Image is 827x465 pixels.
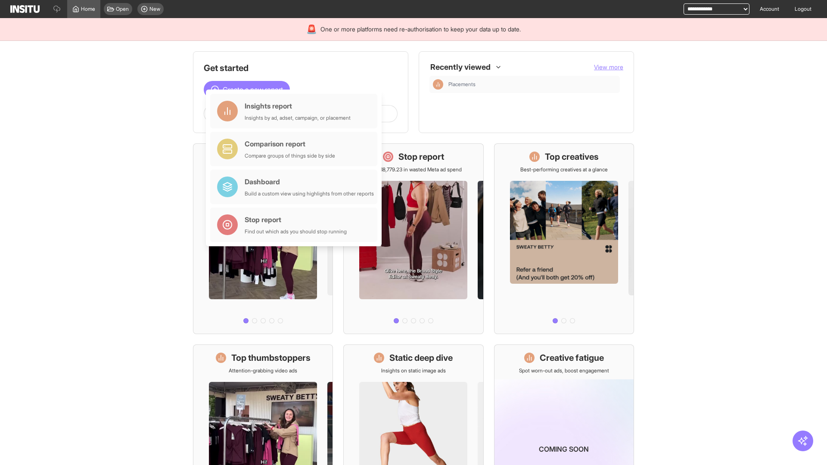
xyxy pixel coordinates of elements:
[398,151,444,163] h1: Stop report
[365,166,462,173] p: Save £18,779.23 in wasted Meta ad spend
[245,101,351,111] div: Insights report
[594,63,623,71] button: View more
[223,84,283,95] span: Create a new report
[81,6,95,12] span: Home
[245,115,351,121] div: Insights by ad, adset, campaign, or placement
[520,166,608,173] p: Best-performing creatives at a glance
[381,367,446,374] p: Insights on static image ads
[320,25,521,34] span: One or more platforms need re-authorisation to keep your data up to date.
[494,143,634,334] a: Top creativesBest-performing creatives at a glance
[306,23,317,35] div: 🚨
[245,214,347,225] div: Stop report
[116,6,129,12] span: Open
[433,79,443,90] div: Insights
[545,151,599,163] h1: Top creatives
[245,190,374,197] div: Build a custom view using highlights from other reports
[389,352,453,364] h1: Static deep dive
[245,177,374,187] div: Dashboard
[149,6,160,12] span: New
[448,81,616,88] span: Placements
[204,81,290,98] button: Create a new report
[245,228,347,235] div: Find out which ads you should stop running
[343,143,483,334] a: Stop reportSave £18,779.23 in wasted Meta ad spend
[231,352,311,364] h1: Top thumbstoppers
[245,139,335,149] div: Comparison report
[10,5,40,13] img: Logo
[448,81,476,88] span: Placements
[204,62,398,74] h1: Get started
[229,367,297,374] p: Attention-grabbing video ads
[245,152,335,159] div: Compare groups of things side by side
[193,143,333,334] a: What's live nowSee all active ads instantly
